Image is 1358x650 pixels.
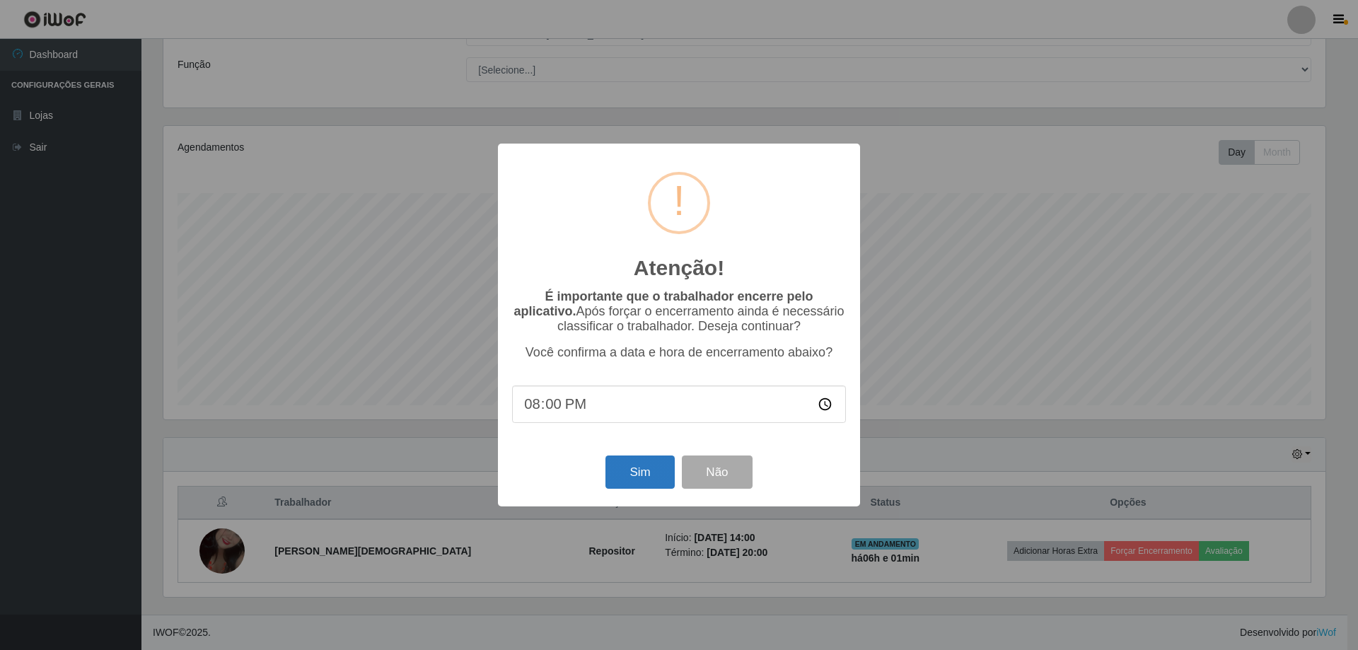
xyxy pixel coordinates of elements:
p: Você confirma a data e hora de encerramento abaixo? [512,345,846,360]
p: Após forçar o encerramento ainda é necessário classificar o trabalhador. Deseja continuar? [512,289,846,334]
button: Sim [605,455,674,489]
b: É importante que o trabalhador encerre pelo aplicativo. [513,289,813,318]
h2: Atenção! [634,255,724,281]
button: Não [682,455,752,489]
